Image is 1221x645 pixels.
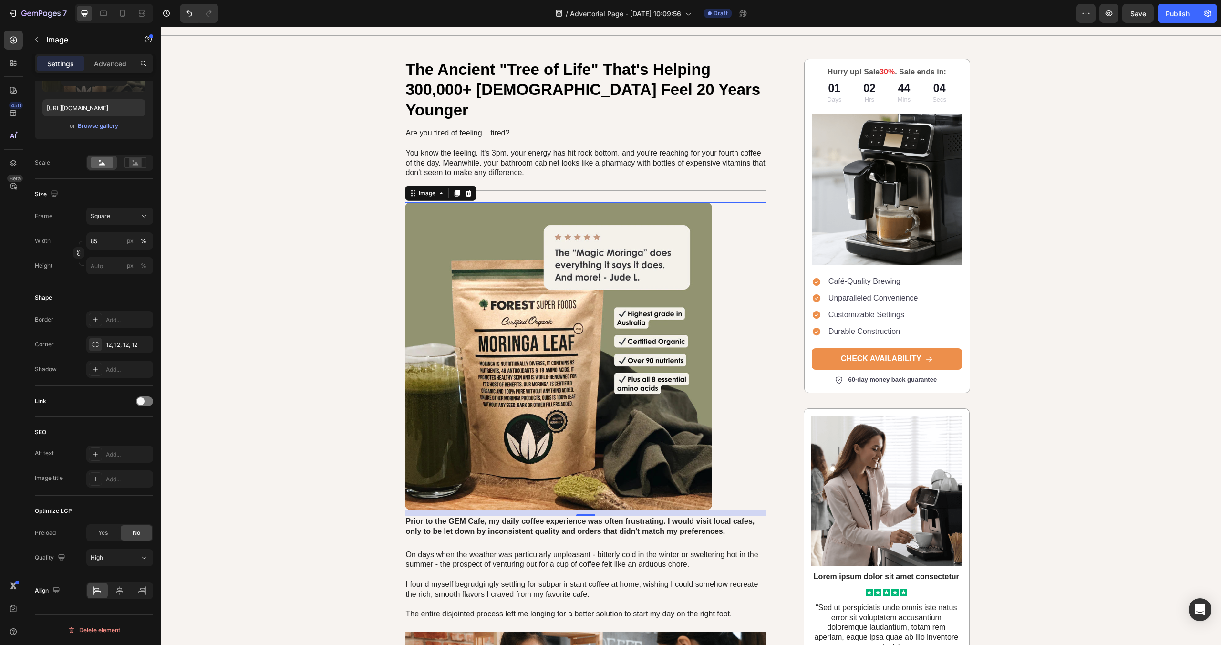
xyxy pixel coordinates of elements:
[7,175,23,182] div: Beta
[86,232,153,250] input: px%
[86,208,153,225] button: Square
[652,41,800,51] p: Hurry up! Sale . Sale ends in:
[35,507,72,515] div: Optimize LCP
[91,554,103,561] span: High
[1130,10,1146,18] span: Save
[124,235,136,247] button: %
[127,261,134,270] div: px
[245,122,605,151] p: You know the feeling. It's 3pm, your energy has hit rock bottom, and you're reaching for your fou...
[719,41,734,49] span: 30%
[652,576,800,626] p: “Sed ut perspiciatis unde omnis iste natus error sit voluptatem accusantium doloremque laudantium...
[106,365,151,374] div: Add...
[68,624,120,636] div: Delete element
[106,316,151,324] div: Add...
[35,623,153,638] button: Delete element
[1166,9,1190,19] div: Publish
[1189,598,1211,621] div: Open Intercom Messenger
[1122,4,1154,23] button: Save
[91,212,110,220] span: Square
[35,474,63,482] div: Image title
[703,69,715,77] p: Hrs
[256,162,277,171] div: Image
[35,340,54,349] div: Corner
[668,267,757,277] p: Unparalleled Convenience
[737,69,750,77] p: Mins
[138,260,149,271] button: px
[668,300,757,310] p: Durable Construction
[652,545,800,555] p: Lorem ipsum dolor sit amet consectetur
[35,529,56,537] div: Preload
[35,293,52,302] div: Shape
[9,102,23,109] div: 450
[141,237,146,245] div: %
[70,120,75,132] span: or
[78,122,118,130] div: Browse gallery
[245,102,605,112] p: Are you tired of feeling... tired?
[651,88,801,238] img: gempages_432750572815254551-6849a866-76d6-415e-a3f8-b9dc8e781b5d.png
[35,188,60,201] div: Size
[94,59,126,69] p: Advanced
[35,261,52,270] label: Height
[245,523,605,593] p: On days when the weather was particularly unpleasant - bitterly cold in the winter or sweltering ...
[35,212,52,220] label: Frame
[46,34,127,45] p: Image
[106,450,151,459] div: Add...
[245,490,605,510] p: Prior to the GEM Cafe, my daily coffee experience was often frustrating. I would visit local cafe...
[124,260,136,271] button: %
[138,235,149,247] button: px
[133,529,140,537] span: No
[106,341,151,349] div: 12, 12, 12, 12
[772,55,786,69] div: 04
[667,69,681,77] p: Days
[570,9,681,19] span: Advertorial Page - [DATE] 10:09:56
[244,176,552,483] img: gempages_581612300645958371-156baa6d-0c0a-4830-9c0a-c08e2e30a5e2.webp
[161,27,1221,645] iframe: Design area
[244,32,606,95] h1: Rich Text Editor. Editing area: main
[77,121,119,131] button: Browse gallery
[127,237,134,245] div: px
[35,365,57,374] div: Shadow
[35,315,53,324] div: Border
[35,158,50,167] div: Scale
[35,237,51,245] label: Width
[4,4,71,23] button: 7
[566,9,568,19] span: /
[35,551,67,564] div: Quality
[35,397,46,406] div: Link
[772,69,786,77] p: Secs
[245,33,605,94] p: The Ancient "Tree of Life" That's Helping 300,000+ [DEMOGRAPHIC_DATA] Feel 20 Years Younger
[42,99,145,116] input: https://example.com/image.jpg
[35,584,62,597] div: Align
[47,59,74,69] p: Settings
[680,327,761,337] p: CHECK AVAILABILITY
[35,449,54,458] div: Alt text
[98,529,108,537] span: Yes
[651,322,801,343] a: CHECK AVAILABILITY
[1158,4,1198,23] button: Publish
[737,55,750,69] div: 44
[106,475,151,484] div: Add...
[141,261,146,270] div: %
[714,9,728,18] span: Draft
[667,55,681,69] div: 01
[86,549,153,566] button: High
[86,257,153,274] input: px%
[62,8,67,19] p: 7
[668,250,757,260] p: Café-Quality Brewing
[703,55,715,69] div: 02
[651,389,801,540] img: gempages_432750572815254551-3b6b656d-c286-499b-9b40-e7174becd80a.png
[180,4,218,23] div: Undo/Redo
[35,428,46,437] div: SEO
[687,349,776,357] p: 60-day money back guarantee
[244,101,606,152] div: Rich Text Editor. Editing area: main
[668,283,757,293] p: Customizable Settings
